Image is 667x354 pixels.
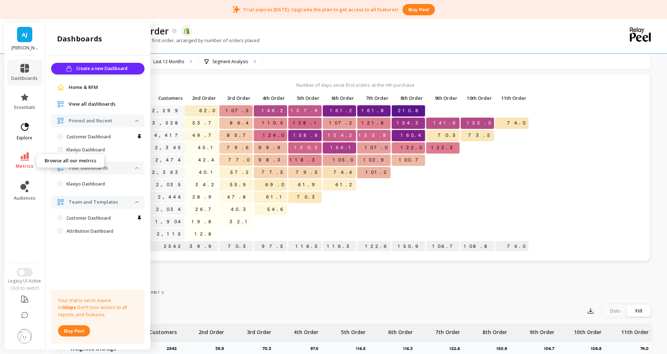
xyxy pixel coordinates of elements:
[289,105,322,116] span: 137.6
[264,179,287,190] span: 69.0
[395,118,425,129] span: 154.3
[191,130,218,141] span: 49.7
[58,325,90,337] button: Buy peel
[224,105,253,116] span: 107.5
[69,199,135,206] p: Team and Templates
[323,93,356,103] p: 6th Order
[357,93,391,103] p: 7th Order
[69,84,98,91] span: Home & RFM
[326,130,356,141] span: 134.2
[154,155,185,166] a: 2,474
[154,142,185,153] a: 2,345
[360,105,391,116] span: 161.8
[66,134,111,140] p: Customer Dashboard
[403,4,435,15] button: Buy peel
[263,346,276,351] p: 70.3
[4,285,45,291] div: Click to switch
[399,142,425,153] span: 122.0
[399,130,425,141] span: 160.4
[392,93,425,103] p: 8th Order
[135,201,139,203] img: down caret icon
[215,346,228,351] p: 39.9
[290,95,320,101] span: 5th Order
[225,142,253,153] span: 79.6
[461,241,494,252] p: 108.8
[324,95,354,101] span: 6th Order
[465,118,494,129] span: 153.0
[153,130,185,141] a: 4,417
[135,120,139,122] img: down caret icon
[51,63,145,74] button: Create a new Dashboard
[436,130,460,141] span: 70.5
[393,95,423,101] span: 8th Order
[357,241,391,252] p: 122.6
[186,95,216,101] span: 2nd Order
[288,93,322,104] div: Toggle SortBy
[221,95,251,101] span: 3rd Order
[141,93,185,103] p: Customers
[153,59,184,65] p: Last 12 Months
[228,118,253,129] span: 86.4
[219,93,253,104] div: Toggle SortBy
[16,163,34,169] span: metrics
[362,155,391,166] span: 102.9
[167,346,181,351] p: 2542
[392,241,425,252] p: 150.9
[621,324,649,336] p: 11th Order
[69,101,115,108] span: View all dashboards
[17,268,33,277] button: Switch to New UI
[226,192,253,203] span: 47.8
[341,324,366,336] p: 5th Order
[288,241,322,252] p: 116.5
[254,241,287,252] p: 97.5
[323,241,356,252] p: 116.3
[322,93,357,104] div: Toggle SortBy
[191,192,218,203] span: 28.9
[260,105,287,116] span: 146.2
[292,130,322,141] span: 158.6
[197,155,218,166] span: 42.4
[135,167,139,169] img: down caret icon
[228,179,253,190] span: 55.9
[391,93,426,104] div: Toggle SortBy
[151,118,185,129] a: 3,528
[288,93,322,103] p: 5th Order
[257,155,287,166] span: 98.3
[198,105,218,116] span: 62.0
[198,167,218,178] span: 40.1
[199,324,224,336] p: 2nd Order
[467,130,494,141] span: 73.5
[257,142,287,153] span: 99.9
[627,305,651,317] div: Fill
[14,195,36,201] span: audiences
[58,297,137,318] p: Your trial is set to expire in Don’t lose access to all reports and features.
[190,216,218,227] span: 19.8
[14,105,35,110] span: essentials
[261,130,287,141] span: 124.0
[292,118,322,129] span: 128.1
[640,346,653,351] p: 74.0
[155,204,185,215] a: 2,034
[69,117,135,125] p: Pinned and Recent
[334,179,356,190] span: 61.2
[196,142,218,153] span: 45.1
[357,130,393,141] span: 133.8
[228,216,253,227] span: 32.1
[66,215,111,221] p: Customer Dashboard
[254,93,287,103] p: 4th Order
[496,346,512,351] p: 150.9
[603,305,627,317] div: Dots
[266,204,287,215] span: 54.6
[4,278,45,284] div: Legacy UI Active
[297,179,322,190] span: 61.9
[398,155,425,166] span: 100.7
[191,118,218,129] span: 53.7
[426,93,460,103] p: 9th Order
[66,181,105,187] p: Klaviyo Dashboard
[219,93,253,103] p: 3rd Order
[265,192,287,203] span: 61.1
[462,95,492,101] span: 10th Order
[184,93,219,104] div: Toggle SortBy
[12,45,38,51] p: Artizan Joyeria
[294,324,318,336] p: 4th Order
